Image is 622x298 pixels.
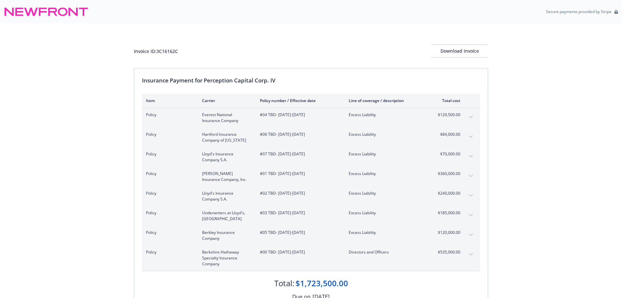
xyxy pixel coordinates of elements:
span: Hartford Insurance Company of [US_STATE] [202,131,249,143]
div: Item [146,98,192,103]
span: Underwriters at Lloyd's, [GEOGRAPHIC_DATA] [202,210,249,222]
div: Total cost [436,98,460,103]
span: #04 TBD - [DATE]-[DATE] [260,112,338,118]
span: Excess Liability [349,230,425,236]
div: PolicyHartford Insurance Company of [US_STATE]#06 TBD- [DATE]-[DATE]Excess Liability$84,000.00exp... [142,128,480,147]
span: Directors and Officers [349,249,425,255]
span: Excess Liability [349,171,425,177]
span: #01 TBD - [DATE]-[DATE] [260,171,338,177]
div: PolicyUnderwriters at Lloyd's, [GEOGRAPHIC_DATA]#03 TBD- [DATE]-[DATE]Excess Liability$185,000.00... [142,206,480,226]
button: expand content [466,190,476,201]
div: Line of coverage / description [349,98,425,103]
div: PolicyBerkshire Hathaway Specialty Insurance Company#00 TBD- [DATE]-[DATE]Directors and Officers$... [142,245,480,271]
div: Insurance Payment for Perception Capital Corp. IV [142,76,480,85]
div: Download Invoice [431,45,488,57]
span: $185,000.00 [436,210,460,216]
span: $360,000.00 [436,171,460,177]
div: Policy number / Effective date [260,98,338,103]
div: PolicyBerkley Insurance Company#05 TBD- [DATE]-[DATE]Excess Liability$120,000.00expand content [142,226,480,245]
span: Lloyd's Insurance Company S.A. [202,151,249,163]
span: $120,000.00 [436,230,460,236]
span: $240,000.00 [436,190,460,196]
span: #05 TBD - [DATE]-[DATE] [260,230,338,236]
span: Excess Liability [349,112,425,118]
span: #02 TBD - [DATE]-[DATE] [260,190,338,196]
span: Berkley Insurance Company [202,230,249,241]
span: [PERSON_NAME] Insurance Company, Inc. [202,171,249,183]
span: Excess Liability [349,210,425,216]
span: Policy [146,210,192,216]
span: #00 TBD - [DATE]-[DATE] [260,249,338,255]
button: expand content [466,249,476,260]
span: #07 TBD - [DATE]-[DATE] [260,151,338,157]
span: Excess Liability [349,190,425,196]
span: Berkshire Hathaway Specialty Insurance Company [202,249,249,267]
span: Everest National Insurance Company [202,112,249,124]
span: #06 TBD - [DATE]-[DATE] [260,131,338,137]
span: Excess Liability [349,151,425,157]
button: expand content [466,210,476,220]
div: PolicyEverest National Insurance Company#04 TBD- [DATE]-[DATE]Excess Liability$129,500.00expand c... [142,108,480,128]
div: Invoice ID: 3C16162C [134,48,178,55]
div: Carrier [202,98,249,103]
span: Policy [146,190,192,196]
span: Excess Liability [349,131,425,137]
span: $129,500.00 [436,112,460,118]
div: PolicyLloyd's Insurance Company S.A.#02 TBD- [DATE]-[DATE]Excess Liability$240,000.00expand content [142,186,480,206]
div: $1,723,500.00 [295,278,348,289]
span: Policy [146,131,192,137]
span: $84,000.00 [436,131,460,137]
span: Policy [146,230,192,236]
span: #03 TBD - [DATE]-[DATE] [260,210,338,216]
button: expand content [466,230,476,240]
button: Download Invoice [431,44,488,58]
button: expand content [466,151,476,162]
p: Secure payments provided by Stripe [546,9,612,14]
button: expand content [466,131,476,142]
div: PolicyLloyd's Insurance Company S.A.#07 TBD- [DATE]-[DATE]Excess Liability$70,000.00expand content [142,147,480,167]
span: Policy [146,249,192,255]
span: Lloyd's Insurance Company S.A. [202,190,249,202]
span: Policy [146,151,192,157]
span: Policy [146,171,192,177]
div: Total: [274,278,294,289]
span: Policy [146,112,192,118]
span: $70,000.00 [436,151,460,157]
button: expand content [466,112,476,122]
button: expand content [466,171,476,181]
span: $535,000.00 [436,249,460,255]
div: Policy[PERSON_NAME] Insurance Company, Inc.#01 TBD- [DATE]-[DATE]Excess Liability$360,000.00expan... [142,167,480,186]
